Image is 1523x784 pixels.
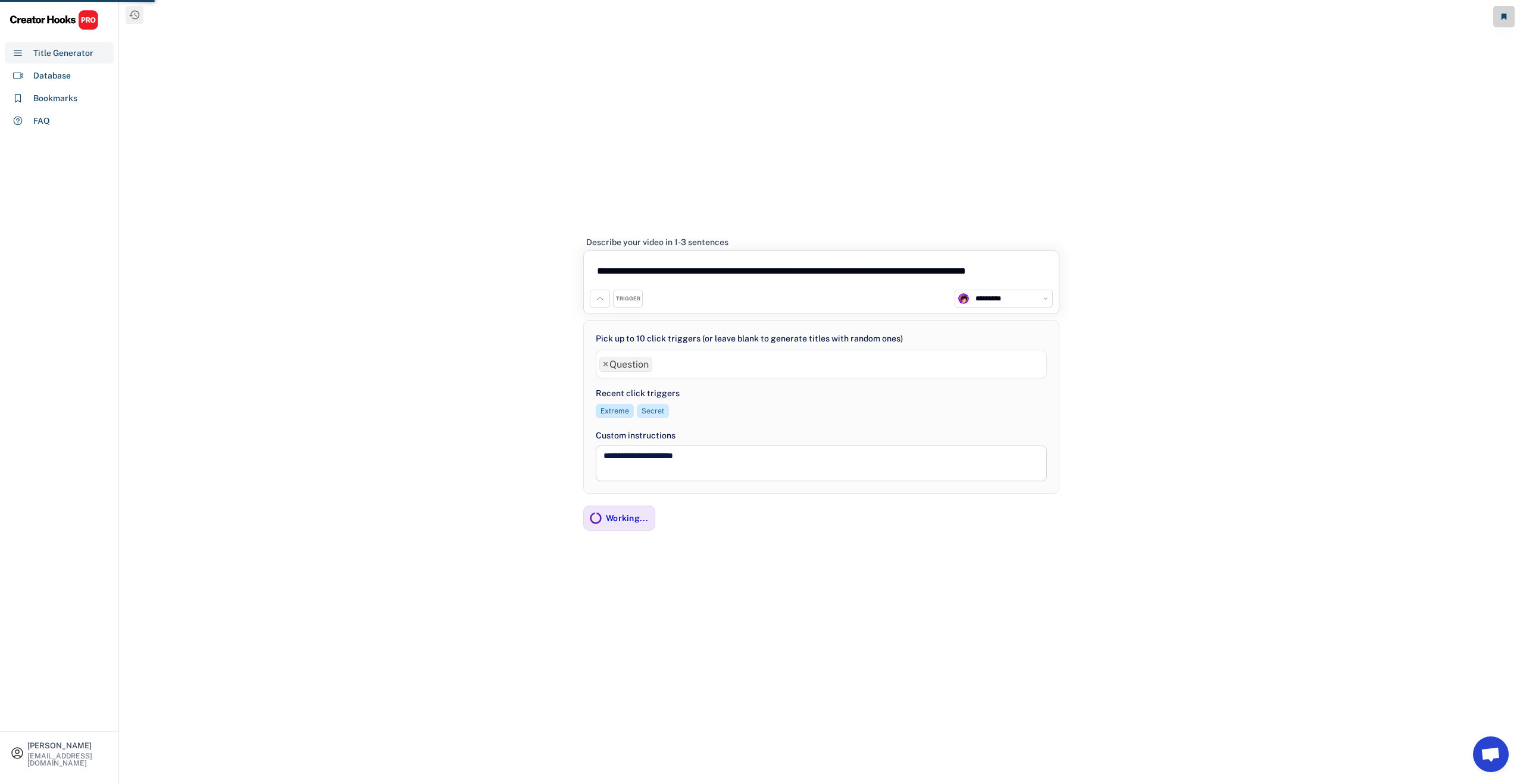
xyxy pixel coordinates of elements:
div: Extreme [601,406,629,416]
div: FAQ [33,115,50,127]
div: Title Generator [33,47,93,59]
div: Recent click triggers [596,387,680,400]
div: Describe your video in 1-3 sentences [586,237,728,247]
li: Question [599,357,652,372]
div: Working... [606,513,649,523]
div: Bookmarks [33,92,77,105]
div: [PERSON_NAME] [27,742,108,749]
img: channels4_profile.jpg [958,293,969,304]
div: Custom instructions [596,429,1047,442]
div: Secret [642,406,664,416]
img: CHPRO%20Logo.svg [10,10,99,30]
div: [EMAIL_ADDRESS][DOMAIN_NAME] [27,752,108,767]
div: Pick up to 10 click triggers (or leave blank to generate titles with random ones) [596,333,903,345]
div: TRIGGER [616,295,640,303]
div: Database [33,70,71,82]
span: × [603,360,608,369]
a: Open chat [1473,736,1509,772]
